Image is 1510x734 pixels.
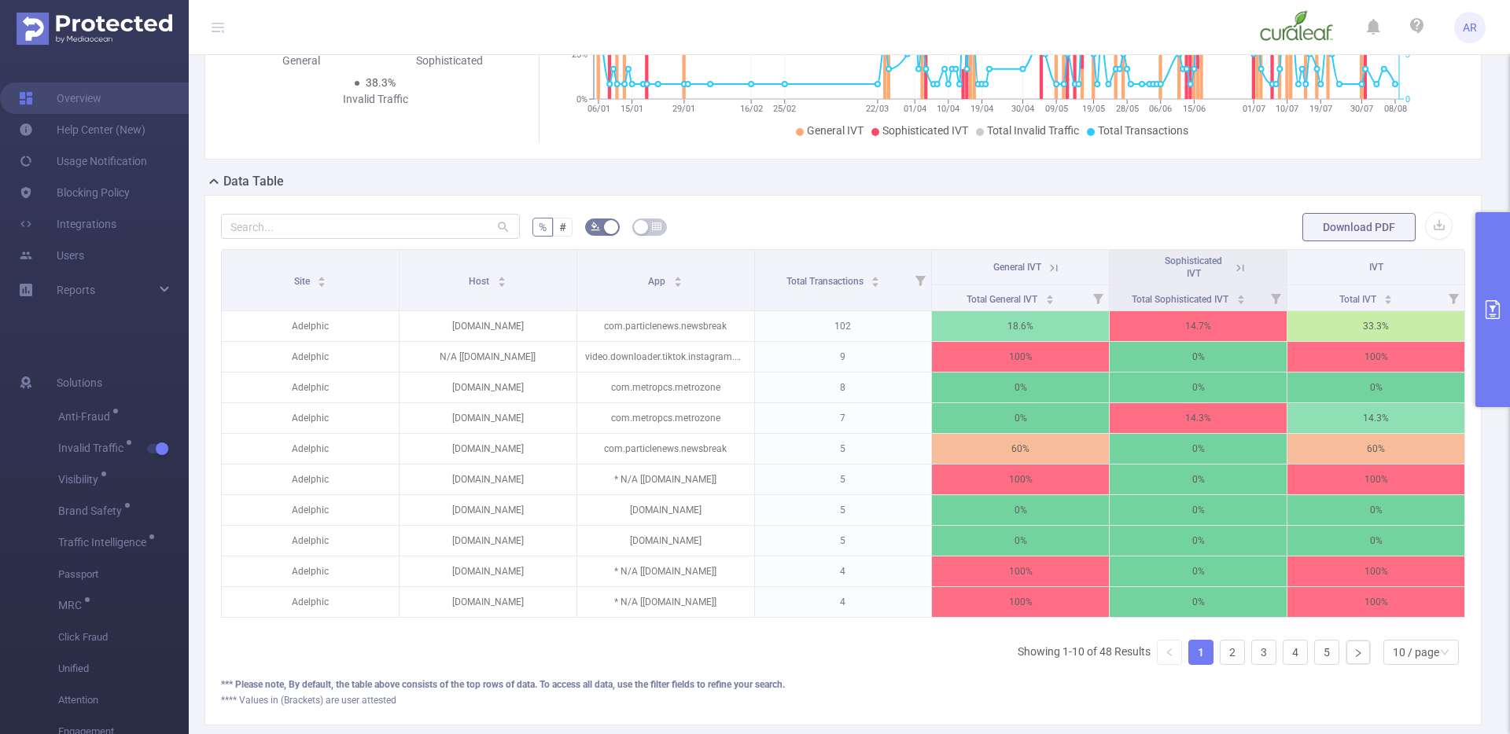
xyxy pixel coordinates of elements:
span: Site [294,276,312,287]
tspan: 06/06 [1149,104,1172,114]
span: % [539,221,547,233]
span: # [559,221,566,233]
p: 60% [932,434,1109,464]
div: *** Please note, By default, the table above consists of the top rows of data. To access all data... [221,677,1465,692]
p: 14.3% [1287,403,1464,433]
div: Sort [1045,292,1055,302]
tspan: 3 [1405,50,1410,60]
li: 5 [1314,640,1339,665]
li: 1 [1188,640,1214,665]
tspan: 19/07 [1309,104,1331,114]
p: 0% [1287,526,1464,556]
tspan: 30/04 [1011,104,1034,114]
span: IVT [1369,262,1383,273]
p: 18.6% [932,311,1109,341]
p: 9 [755,342,932,372]
a: 1 [1189,640,1213,664]
p: 100% [932,556,1109,586]
p: com.particlenews.newsbreak [577,434,754,464]
p: * N/A [[DOMAIN_NAME]] [577,556,754,586]
tspan: 16/02 [739,104,762,114]
span: Host [469,276,492,287]
p: N/A [[DOMAIN_NAME]] [400,342,576,372]
p: Adelphic [222,311,399,341]
p: * N/A [[DOMAIN_NAME]] [577,464,754,494]
span: Total Invalid Traffic [987,124,1079,137]
p: 5 [755,526,932,556]
span: Unified [58,653,189,684]
tspan: 25/02 [773,104,796,114]
p: [DOMAIN_NAME] [577,526,754,556]
div: Sort [1236,292,1246,302]
i: icon: table [652,222,661,231]
li: Next Page [1346,640,1371,665]
p: 100% [932,587,1109,617]
li: 2 [1220,640,1245,665]
p: [DOMAIN_NAME] [577,495,754,525]
p: [DOMAIN_NAME] [400,373,576,402]
p: 0% [1110,556,1287,586]
span: Traffic Intelligence [58,537,152,548]
div: Sort [497,274,506,284]
a: 4 [1283,640,1307,664]
i: Filter menu [909,250,931,310]
p: 100% [1287,464,1464,494]
p: 4 [755,587,932,617]
img: Protected Media [17,13,172,45]
i: icon: caret-up [871,274,880,279]
i: icon: caret-up [1236,292,1245,297]
tspan: 19/04 [970,104,993,114]
p: Adelphic [222,403,399,433]
i: icon: caret-up [498,274,506,279]
li: Showing 1-10 of 48 Results [1018,640,1151,665]
a: Overview [19,83,101,114]
p: Adelphic [222,373,399,402]
a: 2 [1221,640,1244,664]
p: 5 [755,495,932,525]
p: 0% [1110,495,1287,525]
p: [DOMAIN_NAME] [400,311,576,341]
p: [DOMAIN_NAME] [400,587,576,617]
p: 0% [1110,464,1287,494]
p: Adelphic [222,464,399,494]
tspan: 19/05 [1082,104,1105,114]
a: Blocking Policy [19,177,130,208]
p: 0% [1110,373,1287,402]
p: 0% [1110,342,1287,372]
a: 5 [1315,640,1339,664]
tspan: 28/05 [1115,104,1138,114]
p: [DOMAIN_NAME] [400,434,576,464]
p: 14.3% [1110,403,1287,433]
span: Passport [58,559,189,590]
i: icon: bg-colors [591,222,600,231]
span: Reports [57,284,95,296]
div: Sort [1383,292,1393,302]
tspan: 30/07 [1350,104,1372,114]
div: Sort [317,274,326,284]
a: Help Center (New) [19,114,145,145]
p: video.downloader.tiktok.instagram.file.saver.vault [577,342,754,372]
span: Total Transactions [786,276,866,287]
span: Attention [58,684,189,716]
i: Filter menu [1442,285,1464,310]
p: [DOMAIN_NAME] [400,556,576,586]
i: icon: left [1165,648,1174,657]
span: Anti-Fraud [58,411,116,422]
tspan: 01/04 [903,104,926,114]
span: General IVT [993,262,1041,273]
a: Integrations [19,208,116,240]
p: 60% [1287,434,1464,464]
p: com.particlenews.newsbreak [577,311,754,341]
p: Adelphic [222,342,399,372]
p: Adelphic [222,495,399,525]
p: [DOMAIN_NAME] [400,464,576,494]
i: icon: caret-up [674,274,683,279]
tspan: 06/01 [587,104,610,114]
span: Click Fraud [58,622,189,653]
tspan: 0% [576,94,587,105]
a: Usage Notification [19,145,147,177]
div: 10 / page [1393,640,1439,664]
p: 100% [1287,556,1464,586]
span: Total IVT [1339,294,1379,305]
p: 0% [932,403,1109,433]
